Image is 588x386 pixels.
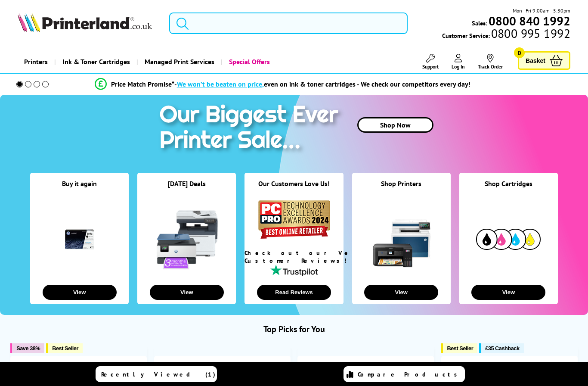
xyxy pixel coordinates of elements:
a: Basket 0 [518,51,570,70]
a: Log In [452,54,465,70]
a: Ink & Toner Cartridges [54,51,136,73]
span: Mon - Fri 9:00am - 5:30pm [513,6,570,15]
span: Log In [452,63,465,70]
a: Support [422,54,439,70]
div: - even on ink & toner cartridges - We check our competitors every day! [174,80,470,88]
span: 0 [514,47,525,58]
div: Shop Printers [352,179,451,199]
img: Printerland Logo [18,13,152,32]
span: £35 Cashback [485,345,519,352]
span: Best Seller [447,345,473,352]
a: Printerland Logo [18,13,158,34]
button: Best Seller [441,343,478,353]
button: View [364,285,438,300]
button: Best Seller [46,343,83,353]
span: We won’t be beaten on price, [177,80,264,88]
span: Compare Products [358,370,462,378]
span: Best Seller [52,345,78,352]
span: Sales: [472,19,487,27]
a: Shop Now [357,117,433,133]
a: Buy it again [62,179,97,188]
div: Our Customers Love Us! [244,179,343,199]
a: Track Order [478,54,503,70]
span: Basket [526,55,545,66]
li: modal_Promise [4,77,560,92]
button: £35 Cashback [479,343,523,353]
span: Support [422,63,439,70]
button: Save 38% [10,343,44,353]
a: Recently Viewed (1) [96,366,217,382]
span: Recently Viewed (1) [101,370,216,378]
button: View [150,285,224,300]
a: Printers [18,51,54,73]
span: Save 38% [16,345,40,352]
a: Special Offers [221,51,276,73]
div: Check out our Verified Customer Reviews! [244,249,343,265]
button: View [471,285,545,300]
b: 0800 840 1992 [489,13,570,29]
span: Customer Service: [442,29,570,40]
div: [DATE] Deals [137,179,236,199]
img: printer sale [155,95,347,162]
a: Managed Print Services [136,51,221,73]
button: View [43,285,117,300]
span: 0800 995 1992 [490,29,570,37]
div: Shop Cartridges [459,179,558,199]
span: Ink & Toner Cartridges [62,51,130,73]
span: Price Match Promise* [111,80,174,88]
a: Compare Products [344,366,465,382]
a: 0800 840 1992 [487,17,570,25]
button: Read Reviews [257,285,331,300]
